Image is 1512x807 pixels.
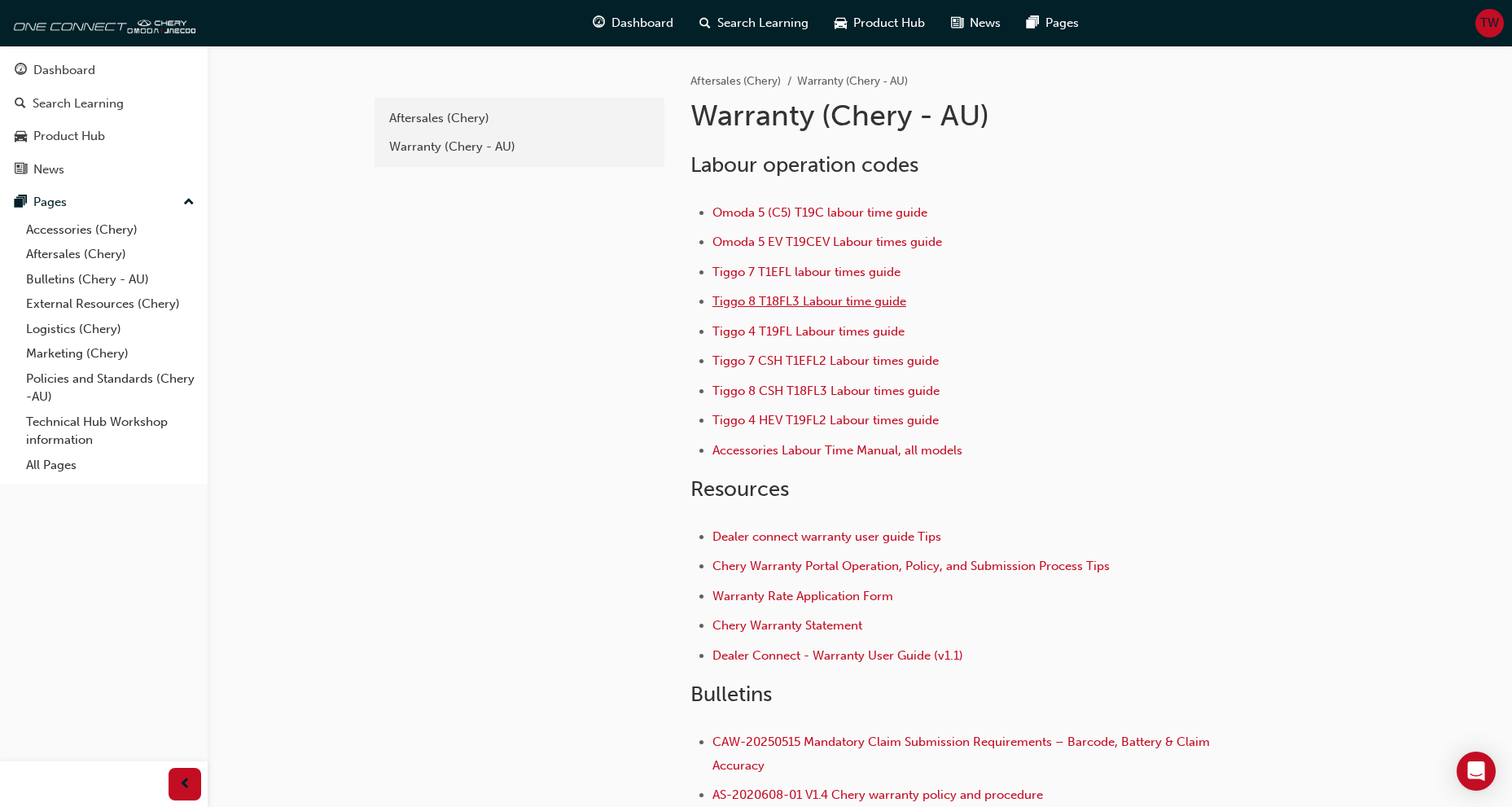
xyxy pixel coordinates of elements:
a: Chery Warranty Statement [712,618,862,633]
span: Labour operation codes [690,152,918,178]
a: Tiggo 8 T18FL3 Labour time guide [712,294,906,309]
a: Marketing (Chery) [20,341,201,366]
span: news-icon [951,13,963,33]
span: Dashboard [611,14,673,33]
a: CAW-20250515 Mandatory Claim Submission Requirements – Barcode, Battery & Claim Accuracy [712,735,1213,773]
a: Tiggo 4 T19FL Labour times guide [712,324,905,339]
div: Product Hub [33,127,105,146]
span: car-icon [15,129,27,144]
div: Warranty (Chery - AU) [389,138,650,156]
a: Product Hub [7,121,201,151]
a: Aftersales (Chery) [20,242,201,267]
h1: Warranty (Chery - AU) [690,98,1225,134]
a: Chery Warranty Portal Operation, Policy, and Submission Process Tips [712,559,1110,573]
div: Open Intercom Messenger [1457,752,1496,791]
a: Omoda 5 EV T19CEV Labour times guide [712,235,942,249]
div: Search Learning [33,94,124,113]
a: Policies and Standards (Chery -AU) [20,366,201,410]
div: Aftersales (Chery) [389,109,650,128]
span: Resources [690,476,789,502]
a: All Pages [20,453,201,478]
a: Aftersales (Chery) [690,74,781,88]
span: up-icon [183,192,195,213]
span: Bulletins [690,682,772,707]
a: Aftersales (Chery) [381,104,658,133]
span: TW [1480,14,1499,33]
a: Technical Hub Workshop information [20,410,201,453]
span: Pages [1045,14,1079,33]
span: search-icon [15,97,26,112]
div: Pages [33,193,67,212]
a: Tiggo 8 CSH T18FL3 Labour times guide [712,384,940,398]
a: Search Learning [7,89,201,119]
a: Bulletins (Chery - AU) [20,267,201,292]
div: News [33,160,64,179]
a: Warranty (Chery - AU) [381,133,658,161]
span: Product Hub [853,14,925,33]
span: pages-icon [15,195,27,210]
button: TW [1475,9,1504,37]
span: car-icon [835,13,847,33]
div: Dashboard [33,61,95,80]
a: news-iconNews [938,7,1014,40]
a: guage-iconDashboard [580,7,686,40]
span: Search Learning [717,14,809,33]
button: Pages [7,187,201,217]
a: Tiggo 7 T1EFL labour times guide [712,265,901,279]
a: Accessories (Chery) [20,217,201,243]
img: oneconnect [8,7,195,39]
a: Dealer Connect - Warranty User Guide (v1.1) [712,648,963,663]
span: guage-icon [15,64,27,78]
a: Omoda 5 (C5) T19C labour time guide [712,205,927,220]
a: Tiggo 7 CSH T1EFL2 Labour times guide [712,353,939,368]
a: Tiggo 4 HEV T19FL2 Labour times guide [712,413,939,428]
a: News [7,155,201,185]
a: Dealer connect warranty user guide Tips [712,529,941,544]
span: News [970,14,1001,33]
a: search-iconSearch Learning [686,7,822,40]
a: Dashboard [7,55,201,86]
a: Accessories Labour Time Manual, all models [712,443,962,458]
span: news-icon [15,163,27,178]
a: car-iconProduct Hub [822,7,938,40]
a: External Resources (Chery) [20,292,201,317]
span: guage-icon [593,13,605,33]
a: Warranty Rate Application Form [712,589,893,603]
span: pages-icon [1027,13,1039,33]
button: DashboardSearch LearningProduct HubNews [7,52,201,187]
a: Logistics (Chery) [20,317,201,342]
a: AS-2020608-01 V1.4 Chery warranty policy and procedure [712,787,1043,802]
a: pages-iconPages [1014,7,1092,40]
li: Warranty (Chery - AU) [797,72,908,91]
span: search-icon [699,13,711,33]
span: prev-icon [179,774,191,795]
